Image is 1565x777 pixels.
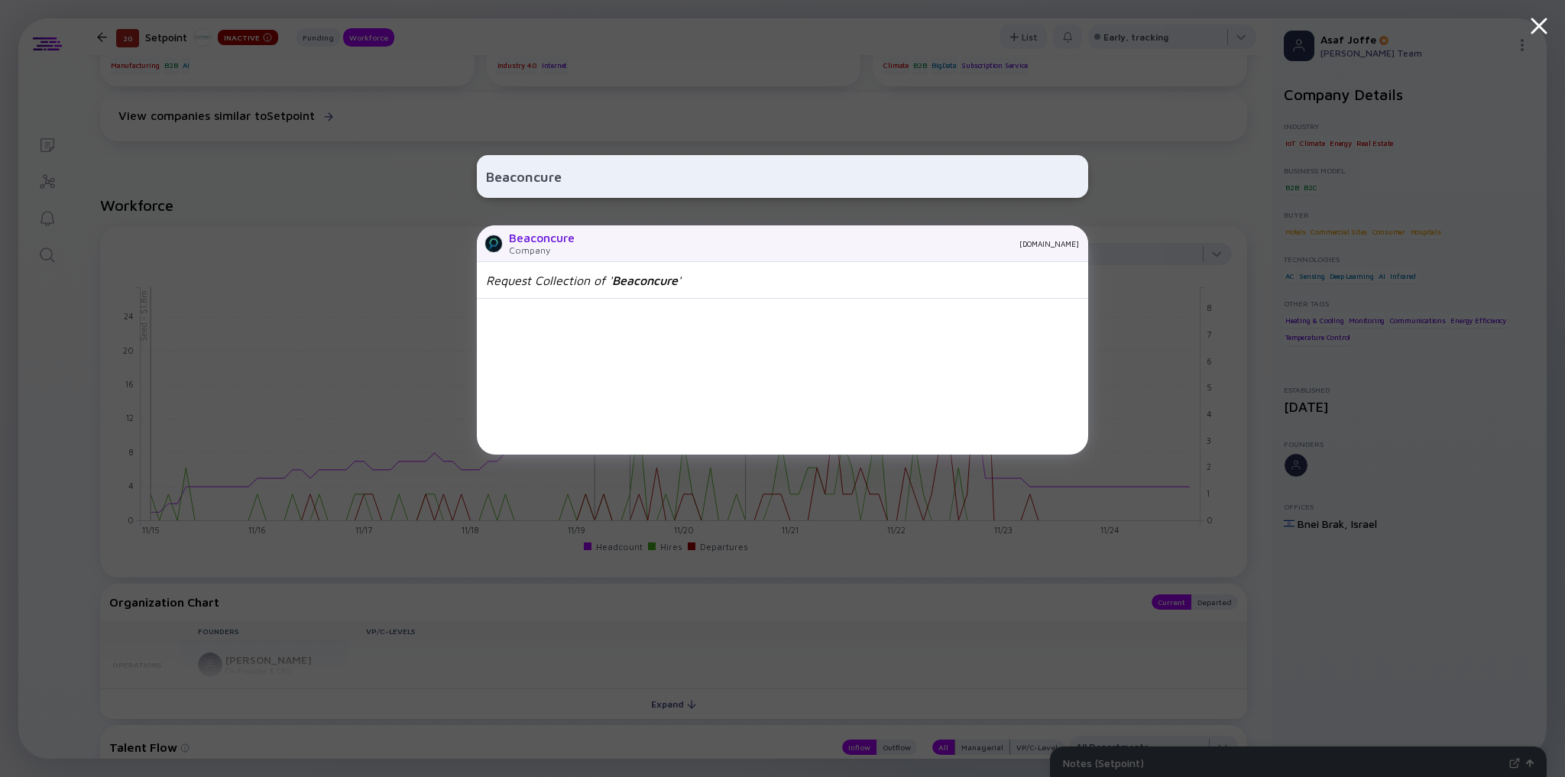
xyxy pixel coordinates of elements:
[486,163,1079,190] input: Search Company or Investor...
[509,231,575,244] div: Beaconcure
[486,274,681,287] div: Request Collection of ' '
[509,244,575,256] div: Company
[587,239,1079,248] div: [DOMAIN_NAME]
[612,274,678,287] span: Beaconcure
